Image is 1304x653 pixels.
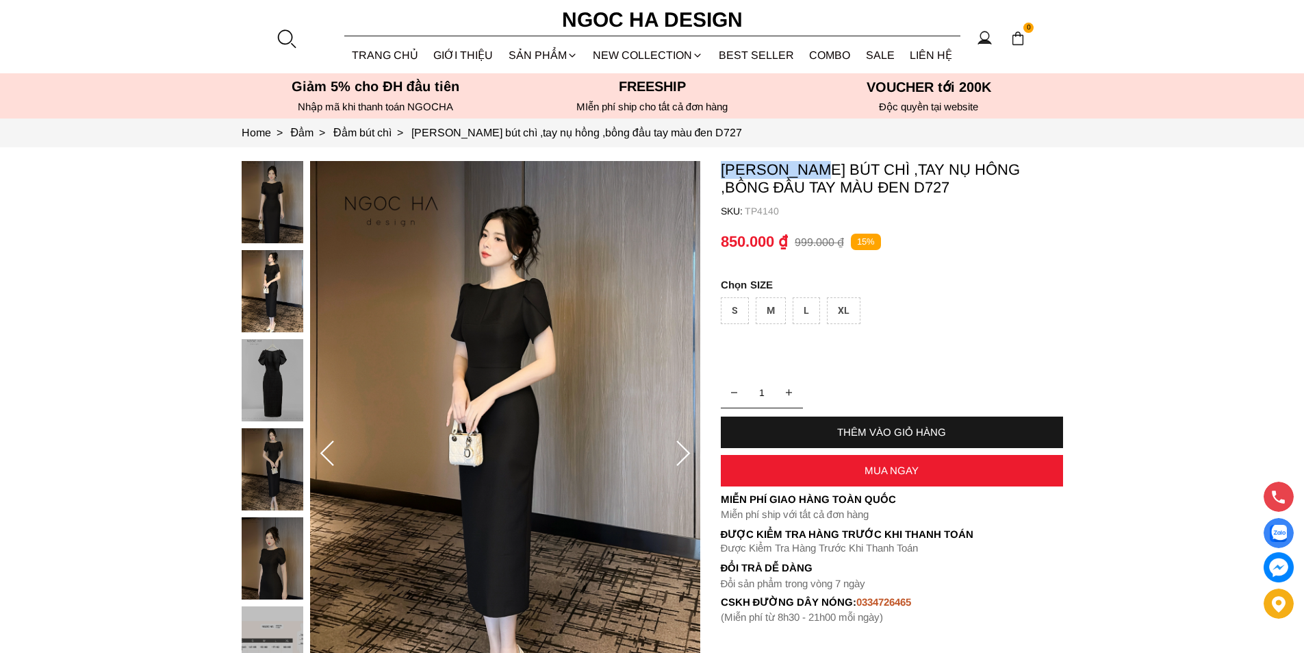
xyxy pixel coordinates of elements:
[721,578,866,589] font: Đổi sản phẩm trong vòng 7 ngày
[242,127,291,138] a: Link to Home
[1270,525,1287,542] img: Display image
[518,101,787,113] h6: MIễn phí ship cho tất cả đơn hàng
[242,161,303,243] img: Alice Dress_Đầm bút chì ,tay nụ hồng ,bồng đầu tay màu đen D727_mini_0
[271,127,288,138] span: >
[858,37,903,73] a: SALE
[711,37,802,73] a: BEST SELLER
[851,234,881,251] p: 15%
[793,297,820,324] div: L
[721,233,788,251] p: 850.000 ₫
[291,127,334,138] a: Link to Đầm
[721,206,745,217] h6: SKU:
[1264,552,1294,582] a: messenger
[721,465,1063,476] div: MUA NGAY
[619,79,686,94] font: Freeship
[392,127,409,138] span: >
[314,127,331,138] span: >
[721,379,803,406] input: Quantity input
[550,3,755,36] a: Ngoc Ha Design
[1264,518,1294,548] a: Display image
[856,596,911,608] font: 0334726465
[721,279,1063,291] p: SIZE
[721,542,1063,554] p: Được Kiểm Tra Hàng Trước Khi Thanh Toán
[242,339,303,421] img: Alice Dress_Đầm bút chì ,tay nụ hồng ,bồng đầu tay màu đen D727_mini_2
[426,37,501,73] a: GIỚI THIỆU
[292,79,459,94] font: Giảm 5% cho ĐH đầu tiên
[795,101,1063,113] h6: Độc quyền tại website
[501,37,586,73] div: SẢN PHẨM
[721,161,1063,197] p: [PERSON_NAME] bút chì ,tay nụ hồng ,bồng đầu tay màu đen D727
[1010,31,1025,46] img: img-CART-ICON-ksit0nf1
[721,596,857,608] font: cskh đường dây nóng:
[902,37,960,73] a: LIÊN HỆ
[411,127,743,138] a: Link to Alice Dress_Đầm bút chì ,tay nụ hồng ,bồng đầu tay màu đen D727
[344,37,426,73] a: TRANG CHỦ
[242,517,303,600] img: Alice Dress_Đầm bút chì ,tay nụ hồng ,bồng đầu tay màu đen D727_mini_4
[721,611,883,623] font: (Miễn phí từ 8h30 - 21h00 mỗi ngày)
[721,297,749,324] div: S
[298,101,453,112] font: Nhập mã khi thanh toán NGOCHA
[242,428,303,510] img: Alice Dress_Đầm bút chì ,tay nụ hồng ,bồng đầu tay màu đen D727_mini_3
[721,426,1063,438] div: THÊM VÀO GIỎ HÀNG
[795,236,844,249] p: 999.000 ₫
[721,528,1063,541] p: Được Kiểm Tra Hàng Trước Khi Thanh Toán
[745,206,1063,217] p: TP4140
[721,508,869,520] font: Miễn phí ship với tất cả đơn hàng
[242,250,303,332] img: Alice Dress_Đầm bút chì ,tay nụ hồng ,bồng đầu tay màu đen D727_mini_1
[802,37,858,73] a: Combo
[333,127,411,138] a: Link to Đầm bút chì
[827,297,860,324] div: XL
[795,79,1063,95] h5: VOUCHER tới 200K
[585,37,711,73] a: NEW COLLECTION
[1023,23,1034,34] span: 0
[721,493,896,505] font: Miễn phí giao hàng toàn quốc
[756,297,786,324] div: M
[721,562,1063,574] h6: Đổi trả dễ dàng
